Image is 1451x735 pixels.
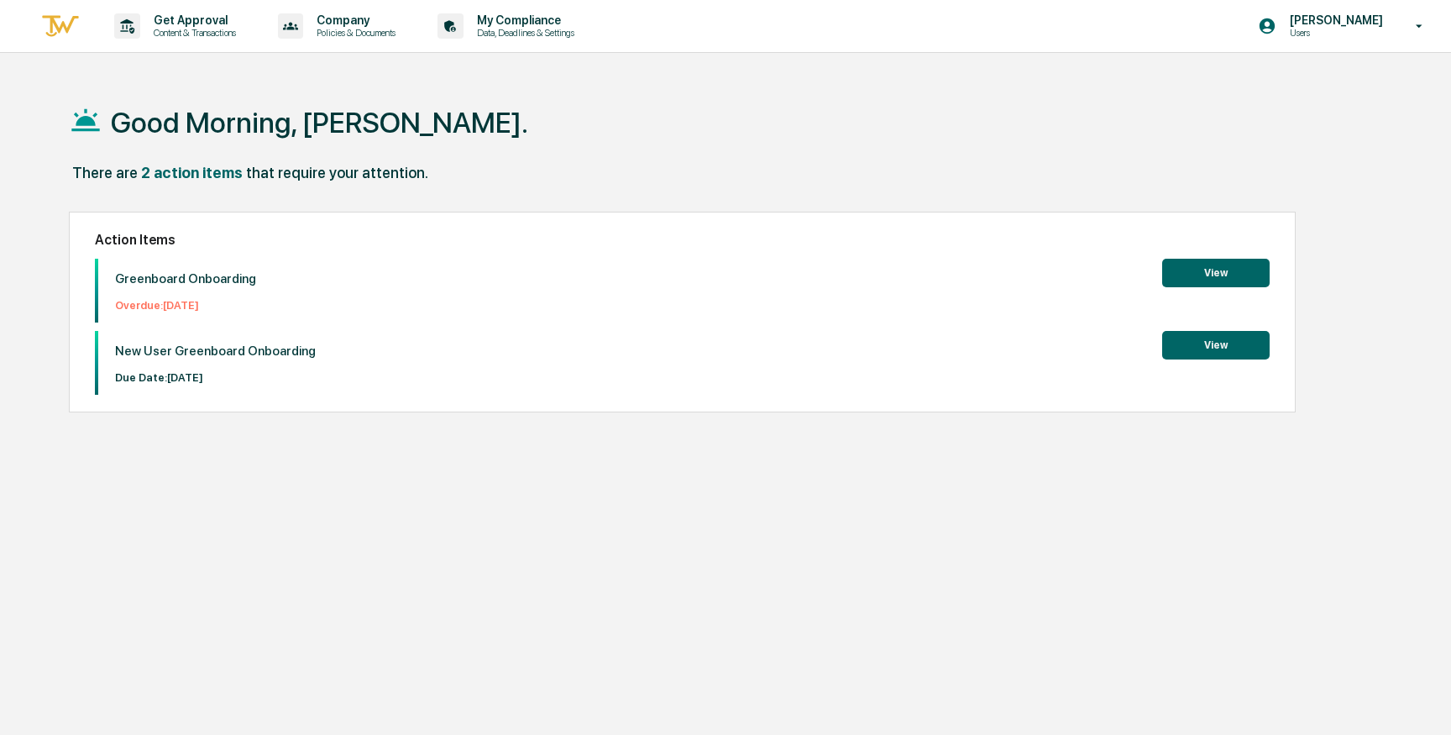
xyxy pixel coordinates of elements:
p: Overdue: [DATE] [115,299,256,312]
p: Due Date: [DATE] [115,371,316,384]
a: View [1162,336,1270,352]
a: View [1162,264,1270,280]
p: [PERSON_NAME] [1276,13,1391,27]
button: View [1162,331,1270,360]
h1: Good Morning, [PERSON_NAME]. [111,106,528,139]
p: Users [1276,27,1391,39]
h2: Action Items [95,232,1270,248]
img: logo [40,13,81,40]
p: Data, Deadlines & Settings [464,27,583,39]
button: View [1162,259,1270,287]
p: New User Greenboard Onboarding [115,344,316,359]
div: that require your attention. [246,164,428,181]
p: Policies & Documents [303,27,404,39]
p: Greenboard Onboarding [115,271,256,286]
p: Content & Transactions [140,27,244,39]
div: There are [72,164,138,181]
p: My Compliance [464,13,583,27]
div: 2 action items [141,164,243,181]
p: Get Approval [140,13,244,27]
p: Company [303,13,404,27]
